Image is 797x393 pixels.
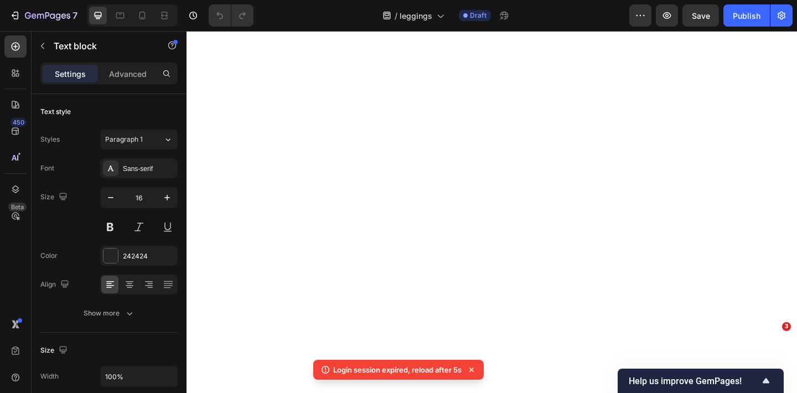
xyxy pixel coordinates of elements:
[40,107,71,117] div: Text style
[333,364,462,375] p: Login session expired, reload after 5s
[73,9,77,22] p: 7
[40,343,70,358] div: Size
[11,118,27,127] div: 450
[470,11,487,20] span: Draft
[84,308,135,319] div: Show more
[40,190,70,205] div: Size
[109,68,147,80] p: Advanced
[8,203,27,211] div: Beta
[682,4,719,27] button: Save
[55,68,86,80] p: Settings
[40,135,60,144] div: Styles
[40,277,71,292] div: Align
[692,11,710,20] span: Save
[4,4,82,27] button: 7
[105,135,143,144] span: Paragraph 1
[40,371,59,381] div: Width
[123,251,175,261] div: 242424
[782,322,791,331] span: 3
[733,10,760,22] div: Publish
[40,303,178,323] button: Show more
[40,251,58,261] div: Color
[723,4,770,27] button: Publish
[759,339,786,365] iframe: Intercom live chat
[54,39,148,53] p: Text block
[400,10,432,22] span: leggings
[629,374,773,387] button: Show survey - Help us improve GemPages!
[123,164,175,174] div: Sans-serif
[40,163,54,173] div: Font
[100,130,178,149] button: Paragraph 1
[187,31,797,393] iframe: Design area
[629,376,759,386] span: Help us improve GemPages!
[395,10,397,22] span: /
[101,366,177,386] input: Auto
[209,4,253,27] div: Undo/Redo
